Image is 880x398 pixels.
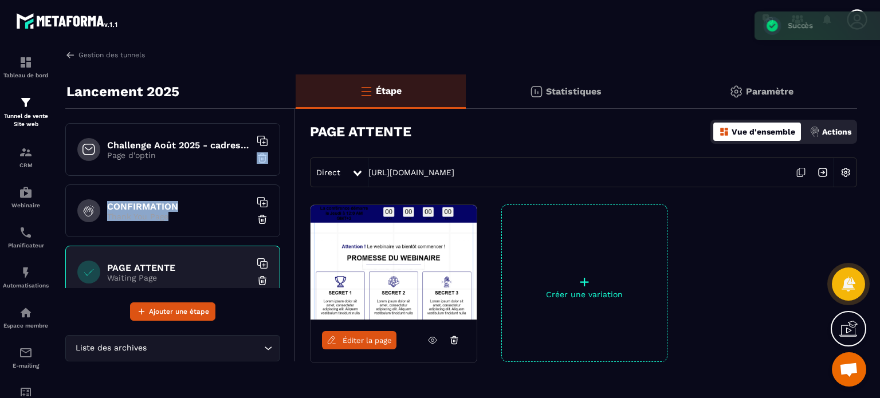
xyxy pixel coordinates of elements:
[149,342,261,354] input: Search for option
[65,50,76,60] img: arrow
[65,50,145,60] a: Gestion des tunnels
[746,86,793,97] p: Paramètre
[316,168,340,177] span: Direct
[19,96,33,109] img: formation
[322,331,396,349] a: Éditer la page
[810,127,820,137] img: actions.d6e523a2.png
[3,217,49,257] a: schedulerschedulerPlanificateur
[311,205,477,320] img: image
[107,212,250,221] p: Thank You Page
[16,10,119,31] img: logo
[822,127,851,136] p: Actions
[19,346,33,360] img: email
[3,282,49,289] p: Automatisations
[130,302,215,321] button: Ajouter une étape
[107,151,250,160] p: Page d'optin
[19,306,33,320] img: automations
[149,306,209,317] span: Ajouter une étape
[19,56,33,69] img: formation
[835,161,857,183] img: setting-w.858f3a88.svg
[368,168,454,177] a: [URL][DOMAIN_NAME]
[257,275,268,286] img: trash
[732,127,795,136] p: Vue d'ensemble
[19,186,33,199] img: automations
[3,337,49,377] a: emailemailE-mailing
[19,145,33,159] img: formation
[310,124,411,140] h3: PAGE ATTENTE
[107,201,250,212] h6: CONFIRMATION
[107,140,250,151] h6: Challenge Août 2025 - cadres entrepreneurs
[343,336,392,345] span: Éditer la page
[376,85,402,96] p: Étape
[719,127,729,137] img: dashboard-orange.40269519.svg
[19,266,33,279] img: automations
[359,84,373,98] img: bars-o.4a397970.svg
[502,290,667,299] p: Créer une variation
[3,87,49,137] a: formationformationTunnel de vente Site web
[3,47,49,87] a: formationformationTableau de bord
[3,137,49,177] a: formationformationCRM
[502,274,667,290] p: +
[729,85,743,98] img: setting-gr.5f69749f.svg
[3,362,49,369] p: E-mailing
[257,152,268,164] img: trash
[3,177,49,217] a: automationsautomationsWebinaire
[257,214,268,225] img: trash
[3,257,49,297] a: automationsautomationsAutomatisations
[3,112,49,128] p: Tunnel de vente Site web
[107,273,250,282] p: Waiting Page
[3,322,49,329] p: Espace membre
[73,342,149,354] span: Liste des archives
[812,161,834,183] img: arrow-next.bcc2205e.svg
[65,335,280,361] div: Search for option
[107,262,250,273] h6: PAGE ATTENTE
[546,86,602,97] p: Statistiques
[832,352,866,387] div: Ouvrir le chat
[3,72,49,78] p: Tableau de bord
[3,242,49,249] p: Planificateur
[3,202,49,208] p: Webinaire
[3,162,49,168] p: CRM
[3,297,49,337] a: automationsautomationsEspace membre
[19,226,33,239] img: scheduler
[529,85,543,98] img: stats.20deebd0.svg
[66,80,179,103] p: Lancement 2025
